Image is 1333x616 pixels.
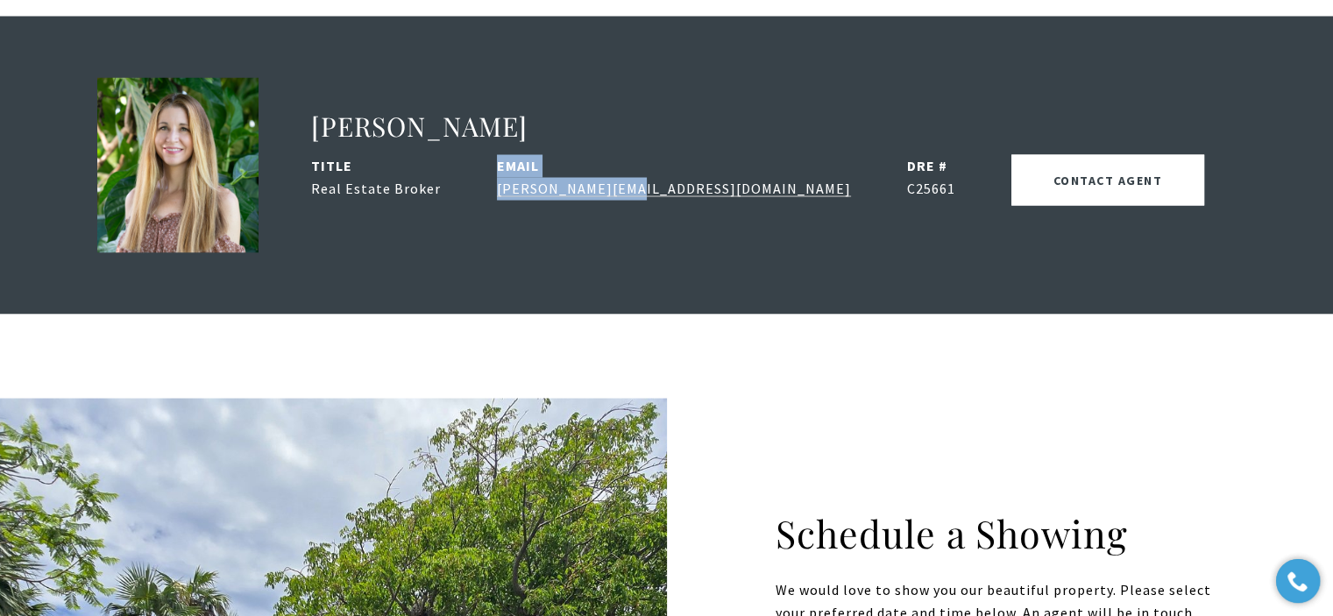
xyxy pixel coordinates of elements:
[311,154,441,177] strong: title
[311,108,528,143] a: [PERSON_NAME]
[776,508,1224,557] h2: Schedule a Showing
[311,179,441,196] span: Real Estate Broker
[907,154,955,177] strong: DRE #
[497,179,851,196] a: [PERSON_NAME][EMAIL_ADDRESS][DOMAIN_NAME]
[97,77,259,252] img: Monica Surrena
[497,154,851,177] strong: EMAIL
[1011,154,1205,205] button: CONTACT AGENT
[907,179,955,196] span: C25661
